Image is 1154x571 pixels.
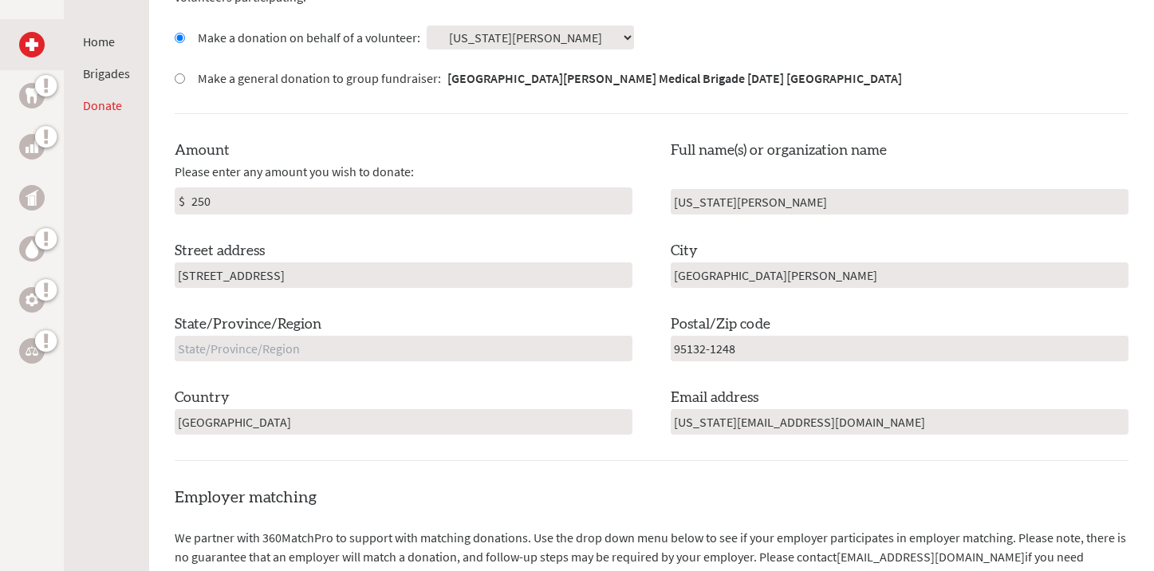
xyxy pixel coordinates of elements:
[671,313,770,336] label: Postal/Zip code
[19,83,45,108] a: Dental
[447,70,902,86] strong: [GEOGRAPHIC_DATA][PERSON_NAME] Medical Brigade [DATE] [GEOGRAPHIC_DATA]
[26,346,38,356] img: Legal Empowerment
[188,188,632,214] input: Enter Amount
[198,28,420,47] label: Make a donation on behalf of a volunteer:
[26,88,38,103] img: Dental
[19,287,45,313] a: Engineering
[671,262,1128,288] input: City
[175,336,632,361] input: State/Province/Region
[19,236,45,262] a: Water
[26,293,38,306] img: Engineering
[175,387,230,409] label: Country
[83,32,130,51] li: Home
[671,409,1128,435] input: email@example.com
[26,239,38,258] img: Water
[198,69,902,88] label: Make a general donation to group fundraiser:
[671,140,887,162] label: Full name(s) or organization name
[671,387,758,409] label: Email address
[175,162,414,181] span: Please enter any amount you wish to donate:
[837,549,1025,565] a: [EMAIL_ADDRESS][DOMAIN_NAME]
[83,96,130,115] li: Donate
[19,338,45,364] a: Legal Empowerment
[175,188,188,214] div: $
[19,134,45,159] a: Business
[19,32,45,57] a: Medical
[175,313,321,336] label: State/Province/Region
[83,97,122,113] a: Donate
[671,336,1128,361] input: Postal/Zip code
[175,409,632,435] input: Country
[19,185,45,211] a: Public Health
[175,262,632,288] input: Your address
[26,190,38,206] img: Public Health
[671,189,1128,215] input: Your name
[671,240,698,262] label: City
[26,38,38,51] img: Medical
[175,240,265,262] label: Street address
[83,33,115,49] a: Home
[83,65,130,81] a: Brigades
[83,64,130,83] li: Brigades
[175,486,1128,509] h4: Employer matching
[175,140,230,162] label: Amount
[26,140,38,153] img: Business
